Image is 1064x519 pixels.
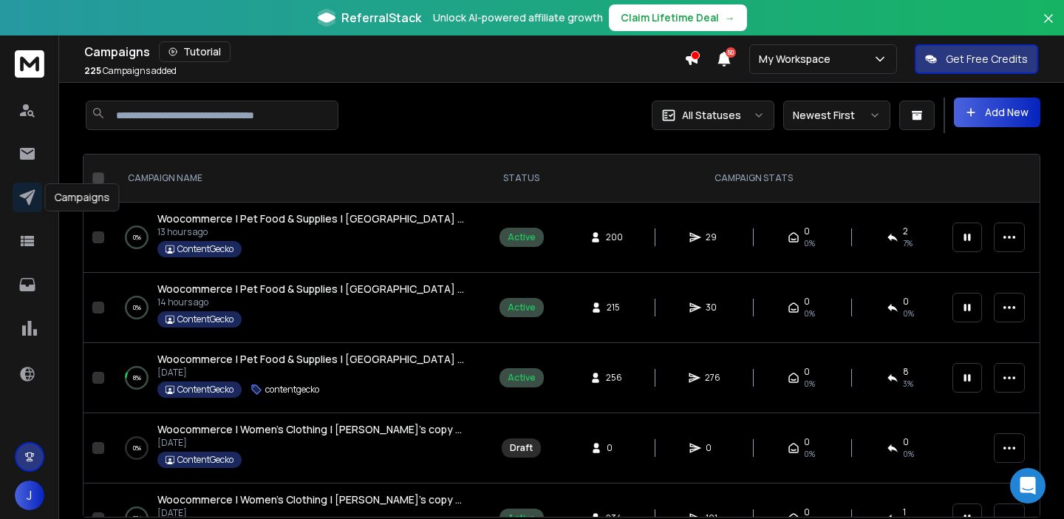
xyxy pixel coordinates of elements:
a: Woocommerce | Women's Clothing | [PERSON_NAME]'s copy v3 | [GEOGRAPHIC_DATA] | [DATE] [157,492,465,507]
button: J [15,481,44,510]
div: Active [508,231,536,243]
p: contentgecko [265,384,319,396]
span: Woocommerce | Pet Food & Supplies | [GEOGRAPHIC_DATA] | Eerik's unhinged, Erki v1 | [DATE] [157,282,618,296]
span: 225 [84,64,101,77]
a: Woocommerce | Pet Food & Supplies | [GEOGRAPHIC_DATA] | [PERSON_NAME]'s unhinged, Erki v2 | [DATE] [157,211,465,226]
span: 0 [804,366,810,378]
button: Claim Lifetime Deal→ [609,4,747,31]
span: 0% [804,237,815,249]
button: Add New [954,98,1040,127]
span: Woocommerce | Pet Food & Supplies | [GEOGRAPHIC_DATA] | Eerik's unhinged, shorter | [DATE] [157,352,627,366]
span: 7 % [903,237,913,249]
span: Woocommerce | Women's Clothing | [PERSON_NAME]'s copy V4 | [GEOGRAPHIC_DATA] | [DATE] [157,422,628,436]
td: 0%Woocommerce | Pet Food & Supplies | [GEOGRAPHIC_DATA] | Eerik's unhinged, Erki v1 | [DATE]14 ho... [110,273,480,343]
span: 50 [726,47,736,58]
span: ReferralStack [341,9,421,27]
div: Campaigns [45,183,120,211]
p: ContentGecko [177,313,233,325]
span: 0 [804,506,810,518]
span: Woocommerce | Pet Food & Supplies | [GEOGRAPHIC_DATA] | [PERSON_NAME]'s unhinged, Erki v2 | [DATE] [157,211,681,225]
button: Newest First [783,101,890,130]
span: 0 [804,296,810,308]
span: 0% [804,378,815,390]
span: 215 [607,302,621,313]
span: 0 [903,436,909,448]
button: Get Free Credits [915,44,1038,74]
button: Tutorial [159,41,231,62]
span: 0 [903,296,909,308]
span: 0% [903,448,914,460]
td: 0%Woocommerce | Women's Clothing | [PERSON_NAME]'s copy V4 | [GEOGRAPHIC_DATA] | [DATE][DATE]Cont... [110,413,480,484]
p: 0 % [133,300,141,315]
td: 8%Woocommerce | Pet Food & Supplies | [GEOGRAPHIC_DATA] | Eerik's unhinged, shorter | [DATE][DATE... [110,343,480,413]
span: 30 [706,302,720,313]
p: Get Free Credits [946,52,1028,67]
p: Unlock AI-powered affiliate growth [433,10,603,25]
p: ContentGecko [177,384,233,396]
div: Draft [510,442,533,454]
p: [DATE] [157,367,465,379]
span: 256 [606,372,622,384]
span: 200 [606,231,623,243]
span: 0 [607,442,621,454]
p: My Workspace [759,52,836,67]
div: Open Intercom Messenger [1010,468,1046,503]
div: Active [508,372,536,384]
span: → [725,10,735,25]
div: Active [508,302,536,313]
span: 29 [706,231,720,243]
span: 0 [706,442,720,454]
p: 13 hours ago [157,226,465,238]
a: Woocommerce | Pet Food & Supplies | [GEOGRAPHIC_DATA] | Eerik's unhinged, Erki v1 | [DATE] [157,282,465,296]
p: All Statuses [682,108,741,123]
span: 276 [705,372,720,384]
a: Woocommerce | Women's Clothing | [PERSON_NAME]'s copy V4 | [GEOGRAPHIC_DATA] | [DATE] [157,422,465,437]
button: Close banner [1039,9,1058,44]
p: ContentGecko [177,243,233,255]
p: 0 % [133,230,141,245]
th: CAMPAIGN NAME [110,155,480,203]
span: 0 [804,225,810,237]
p: [DATE] [157,507,465,519]
span: 0% [804,448,815,460]
td: 0%Woocommerce | Pet Food & Supplies | [GEOGRAPHIC_DATA] | [PERSON_NAME]'s unhinged, Erki v2 | [DA... [110,203,480,273]
div: Campaigns [84,41,684,62]
th: STATUS [480,155,563,203]
span: 0 % [903,308,914,319]
th: CAMPAIGN STATS [563,155,944,203]
span: 0 [804,436,810,448]
span: 1 [903,506,906,518]
span: 2 [903,225,908,237]
p: 0 % [133,441,141,455]
span: 8 [903,366,909,378]
a: Woocommerce | Pet Food & Supplies | [GEOGRAPHIC_DATA] | Eerik's unhinged, shorter | [DATE] [157,352,465,367]
span: 0% [804,308,815,319]
span: Woocommerce | Women's Clothing | [PERSON_NAME]'s copy v3 | [GEOGRAPHIC_DATA] | [DATE] [157,492,627,506]
p: 14 hours ago [157,296,465,308]
p: 8 % [133,370,141,385]
span: 3 % [903,378,913,390]
p: [DATE] [157,437,465,449]
p: Campaigns added [84,65,177,77]
p: ContentGecko [177,454,233,466]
